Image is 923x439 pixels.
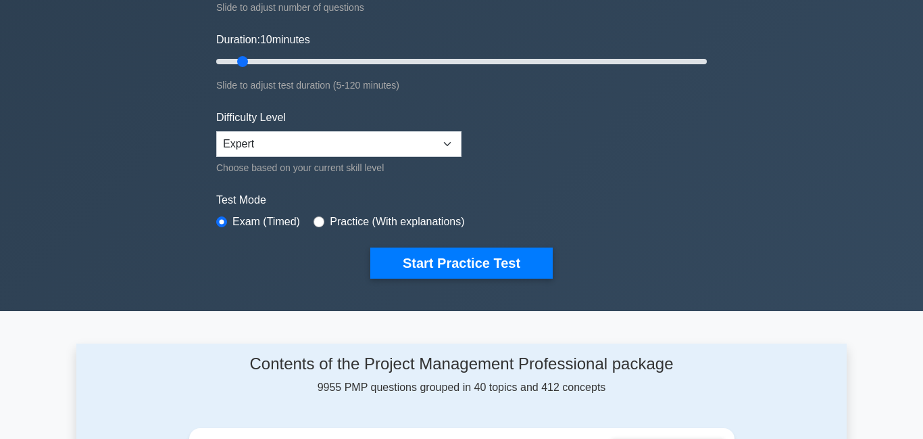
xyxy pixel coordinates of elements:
[370,248,553,279] button: Start Practice Test
[216,160,461,176] div: Choose based on your current skill level
[232,214,300,230] label: Exam (Timed)
[189,354,734,374] h4: Contents of the Project Management Professional package
[216,110,286,126] label: Difficulty Level
[330,214,464,230] label: Practice (With explanations)
[216,32,310,48] label: Duration: minutes
[189,354,734,396] div: 9955 PMP questions grouped in 40 topics and 412 concepts
[216,192,707,208] label: Test Mode
[216,77,707,93] div: Slide to adjust test duration (5-120 minutes)
[260,34,272,45] span: 10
